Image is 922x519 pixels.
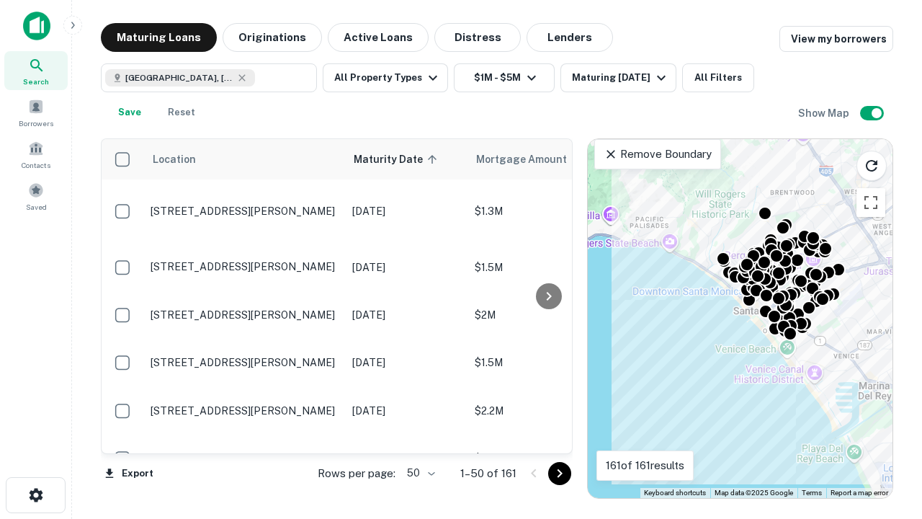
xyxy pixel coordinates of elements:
button: Lenders [527,23,613,52]
p: [STREET_ADDRESS][PERSON_NAME] [151,205,338,218]
button: All Filters [682,63,754,92]
iframe: Chat Widget [850,404,922,473]
div: 0 0 [588,139,892,498]
a: Saved [4,177,68,216]
span: Maturity Date [354,151,442,168]
button: Reset [158,98,205,127]
a: Report a map error [831,489,888,497]
button: Reload search area [856,151,887,181]
span: Location [152,151,196,168]
button: Export [101,463,157,484]
th: Maturity Date [345,139,467,179]
p: [STREET_ADDRESS][PERSON_NAME] [151,309,338,321]
a: Open this area in Google Maps (opens a new window) [591,479,639,498]
p: [STREET_ADDRESS][PERSON_NAME] [151,260,338,273]
p: 161 of 161 results [606,457,684,474]
p: $1.5M [475,259,619,275]
p: [DATE] [352,355,460,371]
p: $2M [475,307,619,323]
a: Terms (opens in new tab) [802,489,822,497]
p: $1.3M [475,451,619,466]
button: Maturing [DATE] [560,63,676,92]
th: Location [143,139,345,179]
p: $2.2M [475,403,619,419]
button: Originations [223,23,322,52]
span: Map data ©2025 Google [715,489,793,497]
img: Google [591,479,639,498]
button: Save your search to get updates of matches that match your search criteria. [107,98,153,127]
span: Mortgage Amount [476,151,586,168]
p: $1.5M [475,355,619,371]
a: Borrowers [4,93,68,132]
p: 1–50 of 161 [460,465,516,482]
button: Active Loans [328,23,429,52]
span: [GEOGRAPHIC_DATA], [GEOGRAPHIC_DATA], [GEOGRAPHIC_DATA] [125,71,233,84]
div: 50 [401,463,437,484]
p: Remove Boundary [604,146,711,163]
p: [STREET_ADDRESS][PERSON_NAME] [151,356,338,369]
span: Saved [26,201,47,213]
p: [STREET_ADDRESS][PERSON_NAME] [151,404,338,417]
span: Contacts [22,159,50,171]
p: Rows per page: [318,465,395,482]
span: Borrowers [19,117,53,129]
p: [STREET_ADDRESS][PERSON_NAME] [151,452,338,465]
a: View my borrowers [779,26,893,52]
div: Maturing [DATE] [572,69,670,86]
span: Search [23,76,49,87]
p: [DATE] [352,403,460,419]
p: [DATE] [352,451,460,466]
a: Search [4,51,68,90]
button: Go to next page [548,462,571,485]
img: capitalize-icon.png [23,12,50,40]
button: Keyboard shortcuts [644,488,706,498]
h6: Show Map [798,105,851,121]
a: Contacts [4,135,68,174]
p: $1.3M [475,203,619,219]
p: [DATE] [352,307,460,323]
p: [DATE] [352,203,460,219]
button: Maturing Loans [101,23,217,52]
th: Mortgage Amount [467,139,626,179]
button: Toggle fullscreen view [856,188,885,217]
button: Distress [434,23,521,52]
button: All Property Types [323,63,448,92]
button: $1M - $5M [454,63,555,92]
p: [DATE] [352,259,460,275]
